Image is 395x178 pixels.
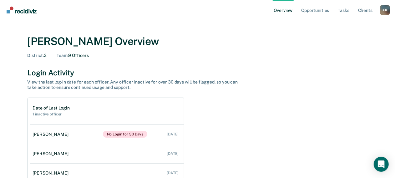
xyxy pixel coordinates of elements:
[33,151,71,156] div: [PERSON_NAME]
[374,157,389,172] div: Open Intercom Messenger
[167,171,179,175] div: [DATE]
[380,5,390,15] button: Profile dropdown button
[7,7,37,13] img: Recidiviz
[30,145,184,163] a: [PERSON_NAME] [DATE]
[167,132,179,136] div: [DATE]
[28,79,246,90] div: View the last log-in date for each officer. Any officer inactive for over 30 days will be flagged...
[167,151,179,156] div: [DATE]
[28,53,44,58] span: District :
[30,125,184,144] a: [PERSON_NAME]No Login for 30 Days [DATE]
[57,53,89,58] div: 9 Officers
[33,170,71,176] div: [PERSON_NAME]
[380,5,390,15] div: A K
[33,105,70,111] h1: Date of Last Login
[28,68,368,77] div: Login Activity
[33,112,70,116] h2: 1 inactive officer
[33,132,71,137] div: [PERSON_NAME]
[28,53,47,58] div: 3
[103,131,148,138] span: No Login for 30 Days
[28,35,368,48] div: [PERSON_NAME] Overview
[57,53,68,58] span: Team :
